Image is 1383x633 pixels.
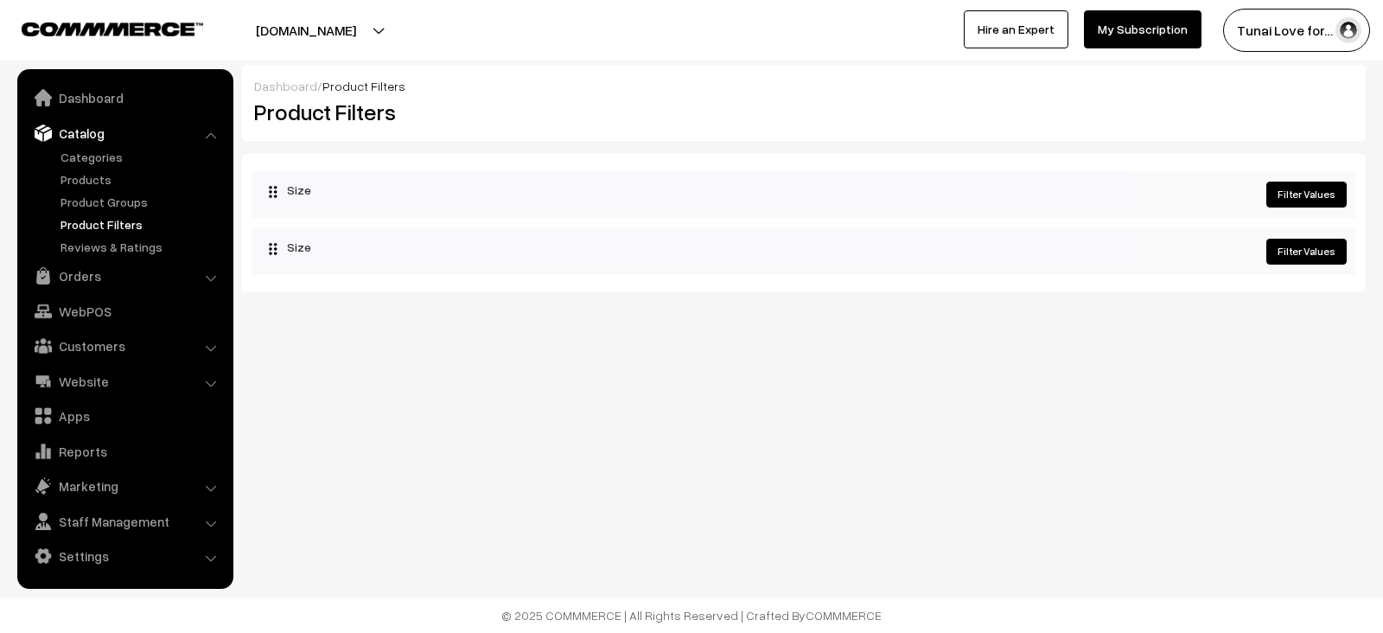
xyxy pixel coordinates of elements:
a: Reports [22,436,227,467]
img: drag [268,185,278,199]
div: / [254,77,1354,95]
a: Categories [56,148,227,166]
a: Dashboard [254,79,317,93]
a: Settings [22,540,227,572]
span: Product Filters [322,79,405,93]
a: WebPOS [22,296,227,327]
a: Website [22,366,227,397]
a: Filter Values [1266,239,1347,265]
img: user [1335,17,1361,43]
a: Hire an Expert [964,10,1068,48]
a: Staff Management [22,506,227,537]
button: Tunai Love for… [1223,9,1370,52]
a: Apps [22,400,227,432]
a: Product Filters [56,215,227,233]
a: COMMMERCE [806,608,882,623]
a: Filter Values [1266,182,1347,208]
h2: Product Filters [254,99,791,125]
a: COMMMERCE [22,17,173,38]
img: COMMMERCE [22,22,203,35]
a: Catalog [22,118,227,149]
a: My Subscription [1084,10,1201,48]
a: Dashboard [22,82,227,113]
a: Product Groups [56,193,227,211]
div: Size [252,228,1135,266]
div: Size [252,171,1135,209]
a: Products [56,170,227,189]
button: [DOMAIN_NAME] [195,9,417,52]
a: Reviews & Ratings [56,238,227,256]
a: Orders [22,260,227,291]
a: Customers [22,330,227,361]
img: drag [268,242,278,256]
a: Marketing [22,470,227,502]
